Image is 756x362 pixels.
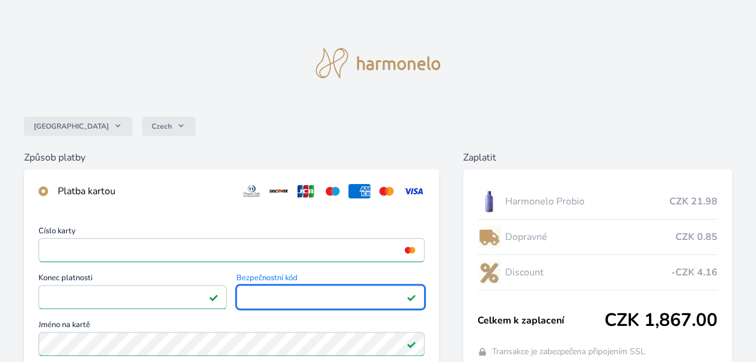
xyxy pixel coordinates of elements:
img: Platné pole [407,339,416,349]
span: Harmonelo Probio [505,194,669,209]
div: Platba kartou [58,184,231,198]
img: Platné pole [407,292,416,302]
img: diners.svg [241,184,263,198]
img: visa.svg [402,184,425,198]
input: Jméno na kartěPlatné pole [38,332,425,356]
img: discount-lo.png [478,257,500,287]
img: maestro.svg [322,184,344,198]
img: delivery-lo.png [478,222,500,252]
h6: Zaplatit [463,150,732,165]
img: Platné pole [209,292,218,302]
img: discover.svg [268,184,290,198]
span: CZK 1,867.00 [604,310,718,331]
img: mc.svg [375,184,398,198]
span: -CZK 4.16 [671,265,718,280]
iframe: Iframe pro bezpečnostní kód [242,289,419,305]
img: jcb.svg [295,184,317,198]
span: Jméno na kartě [38,321,425,332]
img: CLEAN_PROBIO_se_stinem_x-lo.jpg [478,186,500,216]
span: CZK 0.85 [675,230,718,244]
span: Dopravné [505,230,675,244]
button: Czech [142,117,195,136]
span: Czech [152,121,172,131]
span: Bezpečnostní kód [236,274,425,285]
span: Transakce je zabezpečena připojením SSL [492,346,645,358]
span: [GEOGRAPHIC_DATA] [34,121,109,131]
iframe: Iframe pro datum vypršení platnosti [44,289,221,305]
h6: Způsob platby [24,150,439,165]
span: Discount [505,265,671,280]
span: Celkem k zaplacení [478,313,604,328]
img: amex.svg [348,184,370,198]
span: Konec platnosti [38,274,227,285]
button: [GEOGRAPHIC_DATA] [24,117,132,136]
span: Číslo karty [38,227,425,238]
img: mc [402,245,418,256]
span: CZK 21.98 [669,194,718,209]
iframe: Iframe pro číslo karty [44,242,419,259]
img: logo.svg [316,48,441,78]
